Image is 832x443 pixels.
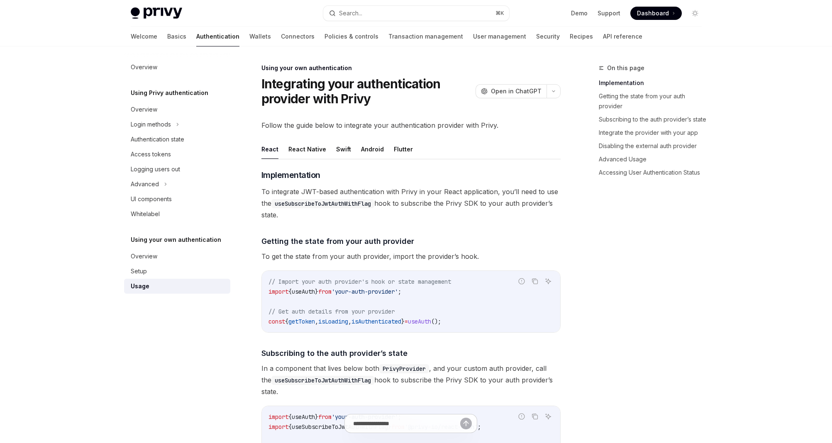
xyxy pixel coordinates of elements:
span: from [318,288,332,295]
a: Security [536,27,560,46]
button: Android [361,139,384,159]
a: Wallets [249,27,271,46]
button: Send message [460,418,472,429]
a: Whitelabel [124,207,230,221]
a: Advanced Usage [599,153,708,166]
button: Flutter [394,139,413,159]
span: { [288,288,292,295]
a: Overview [124,249,230,264]
div: Overview [131,105,157,114]
span: useAuth [292,288,315,295]
span: Dashboard [637,9,669,17]
div: Search... [339,8,362,18]
button: Copy the contents from the code block [529,276,540,287]
button: Ask AI [543,411,554,422]
span: 'your-auth-provider' [332,288,398,295]
a: Recipes [570,27,593,46]
div: Whitelabel [131,209,160,219]
a: Disabling the external auth provider [599,139,708,153]
a: Usage [124,279,230,294]
span: To get the state from your auth provider, import the provider’s hook. [261,251,561,262]
a: Policies & controls [325,27,378,46]
span: import [268,288,288,295]
a: UI components [124,192,230,207]
span: Open in ChatGPT [491,87,542,95]
button: Report incorrect code [516,411,527,422]
span: , [348,318,351,325]
span: Implementation [261,169,320,181]
span: ; [398,288,401,295]
a: Access tokens [124,147,230,162]
div: Usage [131,281,149,291]
span: Follow the guide below to integrate your authentication provider with Privy. [261,119,561,131]
span: } [315,288,318,295]
code: useSubscribeToJwtAuthWithFlag [271,376,374,385]
code: useSubscribeToJwtAuthWithFlag [271,199,374,208]
a: Overview [124,102,230,117]
span: useAuth [408,318,431,325]
a: Welcome [131,27,157,46]
a: Authentication [196,27,239,46]
span: = [405,318,408,325]
button: Open in ChatGPT [476,84,547,98]
div: Login methods [131,119,171,129]
span: const [268,318,285,325]
a: Demo [571,9,588,17]
span: } [401,318,405,325]
a: Support [598,9,620,17]
a: Dashboard [630,7,682,20]
div: Advanced [131,179,159,189]
button: React Native [288,139,326,159]
a: Setup [124,264,230,279]
span: , [315,318,318,325]
div: Access tokens [131,149,171,159]
a: Logging users out [124,162,230,177]
a: Transaction management [388,27,463,46]
a: Accessing User Authentication Status [599,166,708,179]
button: Copy the contents from the code block [529,411,540,422]
code: PrivyProvider [379,364,429,373]
a: Authentication state [124,132,230,147]
div: Logging users out [131,164,180,174]
span: isAuthenticated [351,318,401,325]
a: Basics [167,27,186,46]
div: Setup [131,266,147,276]
a: Connectors [281,27,315,46]
button: React [261,139,278,159]
a: Integrate the provider with your app [599,126,708,139]
h5: Using Privy authentication [131,88,208,98]
span: ⌘ K [495,10,504,17]
img: light logo [131,7,182,19]
button: Toggle dark mode [688,7,702,20]
div: Overview [131,62,157,72]
span: Subscribing to the auth provider’s state [261,348,407,359]
a: Subscribing to the auth provider’s state [599,113,708,126]
button: Report incorrect code [516,276,527,287]
span: // Get auth details from your provider [268,308,395,315]
span: getToken [288,318,315,325]
div: UI components [131,194,172,204]
a: Getting the state from your auth provider [599,90,708,113]
span: { [285,318,288,325]
a: User management [473,27,526,46]
a: Implementation [599,76,708,90]
span: To integrate JWT-based authentication with Privy in your React application, you’ll need to use th... [261,186,561,221]
a: Overview [124,60,230,75]
button: Search...⌘K [323,6,509,21]
div: Using your own authentication [261,64,561,72]
a: API reference [603,27,642,46]
button: Ask AI [543,276,554,287]
span: isLoading [318,318,348,325]
h1: Integrating your authentication provider with Privy [261,76,472,106]
span: On this page [607,63,644,73]
span: In a component that lives below both , and your custom auth provider, call the hook to subscribe ... [261,363,561,397]
div: Overview [131,251,157,261]
div: Authentication state [131,134,184,144]
span: // Import your auth provider's hook or state management [268,278,451,285]
span: Getting the state from your auth provider [261,236,414,247]
span: (); [431,318,441,325]
h5: Using your own authentication [131,235,221,245]
button: Swift [336,139,351,159]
